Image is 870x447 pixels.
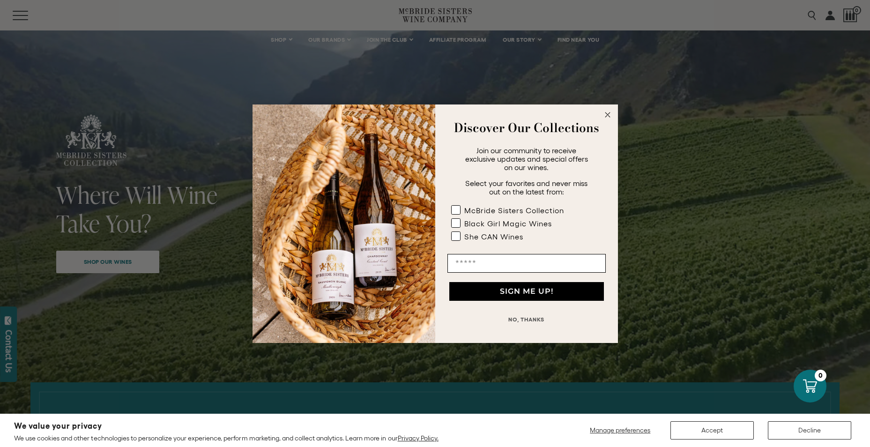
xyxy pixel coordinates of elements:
button: Manage preferences [584,421,656,440]
button: Accept [670,421,754,440]
input: Email [447,254,606,273]
button: NO, THANKS [447,310,606,329]
img: 42653730-7e35-4af7-a99d-12bf478283cf.jpeg [253,104,435,343]
span: Select your favorites and never miss out on the latest from: [465,179,587,196]
div: She CAN Wines [464,232,523,241]
span: Join our community to receive exclusive updates and special offers on our wines. [465,146,588,171]
span: Manage preferences [590,426,650,434]
h2: We value your privacy [14,422,439,430]
button: SIGN ME UP! [449,282,604,301]
div: 0 [815,370,826,381]
p: We use cookies and other technologies to personalize your experience, perform marketing, and coll... [14,434,439,442]
strong: Discover Our Collections [454,119,599,137]
button: Decline [768,421,851,440]
div: McBride Sisters Collection [464,206,564,215]
a: Privacy Policy. [398,434,439,442]
div: Black Girl Magic Wines [464,219,552,228]
button: Close dialog [602,109,613,120]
